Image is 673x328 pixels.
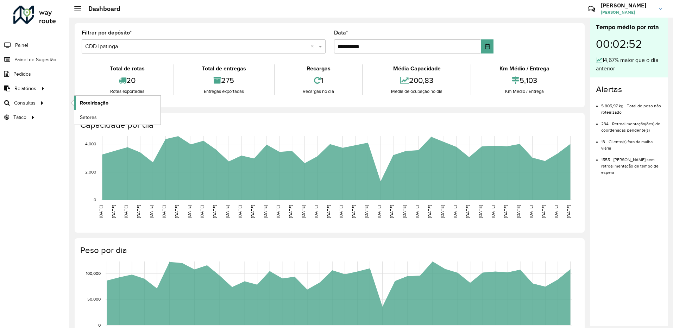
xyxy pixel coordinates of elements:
[83,64,171,73] div: Total de rotas
[85,170,96,174] text: 2,000
[14,85,36,92] span: Relatórios
[212,205,217,218] text: [DATE]
[584,1,599,17] a: Contato Rápido
[13,70,31,78] span: Pedidos
[288,205,293,218] text: [DATE]
[529,205,533,218] text: [DATE]
[225,205,229,218] text: [DATE]
[82,29,132,37] label: Filtrar por depósito
[85,142,96,146] text: 4,000
[87,297,101,302] text: 50,000
[86,271,101,276] text: 100,000
[277,73,361,88] div: 1
[174,205,179,218] text: [DATE]
[326,205,331,218] text: [DATE]
[80,99,108,107] span: Roteirização
[74,96,161,110] a: Roteirização
[14,56,56,63] span: Painel de Sugestão
[440,205,445,218] text: [DATE]
[13,114,26,121] span: Tático
[83,88,171,95] div: Rotas exportadas
[15,42,28,49] span: Painel
[596,84,662,95] h4: Alertas
[339,205,343,218] text: [DATE]
[83,73,171,88] div: 20
[465,205,470,218] text: [DATE]
[263,205,268,218] text: [DATE]
[301,205,306,218] text: [DATE]
[250,205,255,218] text: [DATE]
[554,205,558,218] text: [DATE]
[351,205,356,218] text: [DATE]
[311,42,317,51] span: Clear all
[415,205,419,218] text: [DATE]
[601,2,654,9] h3: [PERSON_NAME]
[364,205,369,218] text: [DATE]
[80,245,578,256] h4: Peso por dia
[277,64,361,73] div: Recargas
[389,205,394,218] text: [DATE]
[601,151,662,176] li: 1555 - [PERSON_NAME] sem retroalimentação de tempo de espera
[200,205,204,218] text: [DATE]
[149,205,153,218] text: [DATE]
[14,99,36,107] span: Consultas
[111,205,116,218] text: [DATE]
[516,205,521,218] text: [DATE]
[596,23,662,32] div: Tempo médio por rota
[314,205,318,218] text: [DATE]
[541,205,546,218] text: [DATE]
[601,97,662,115] li: 5.805,97 kg - Total de peso não roteirizado
[481,39,493,53] button: Choose Date
[162,205,166,218] text: [DATE]
[596,32,662,56] div: 00:02:52
[80,114,97,121] span: Setores
[334,29,348,37] label: Data
[175,88,272,95] div: Entregas exportadas
[365,64,469,73] div: Média Capacidade
[238,205,242,218] text: [DATE]
[596,56,662,73] div: 14,67% maior que o dia anterior
[74,110,161,124] a: Setores
[136,205,141,218] text: [DATE]
[94,197,96,202] text: 0
[175,64,272,73] div: Total de entregas
[276,205,280,218] text: [DATE]
[365,88,469,95] div: Média de ocupação no dia
[601,9,654,15] span: [PERSON_NAME]
[473,88,576,95] div: Km Médio / Entrega
[566,205,571,218] text: [DATE]
[601,133,662,151] li: 13 - Cliente(s) fora da malha viária
[98,323,101,327] text: 0
[124,205,128,218] text: [DATE]
[175,73,272,88] div: 275
[453,205,457,218] text: [DATE]
[365,73,469,88] div: 200,83
[81,5,120,13] h2: Dashboard
[187,205,191,218] text: [DATE]
[491,205,495,218] text: [DATE]
[99,205,103,218] text: [DATE]
[503,205,508,218] text: [DATE]
[473,64,576,73] div: Km Médio / Entrega
[478,205,483,218] text: [DATE]
[80,120,578,130] h4: Capacidade por dia
[277,88,361,95] div: Recargas no dia
[473,73,576,88] div: 5,103
[427,205,432,218] text: [DATE]
[601,115,662,133] li: 234 - Retroalimentação(ões) de coordenadas pendente(s)
[377,205,381,218] text: [DATE]
[402,205,407,218] text: [DATE]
